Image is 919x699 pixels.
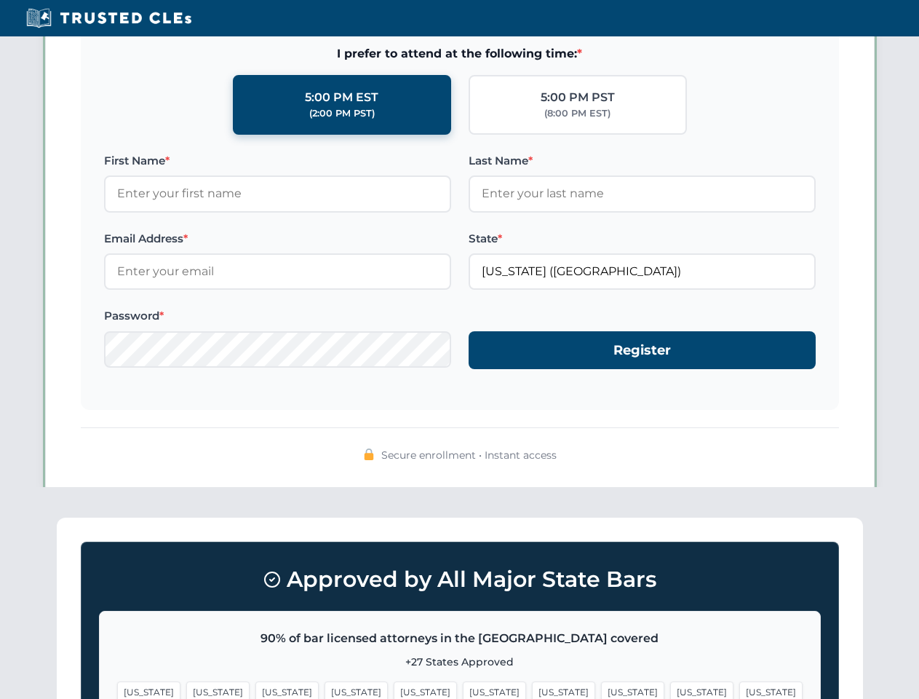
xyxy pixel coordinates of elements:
[99,560,821,599] h3: Approved by All Major State Bars
[363,449,375,460] img: 🔒
[541,88,615,107] div: 5:00 PM PST
[104,175,451,212] input: Enter your first name
[309,106,375,121] div: (2:00 PM PST)
[469,230,816,248] label: State
[104,253,451,290] input: Enter your email
[469,175,816,212] input: Enter your last name
[305,88,378,107] div: 5:00 PM EST
[381,447,557,463] span: Secure enrollment • Instant access
[469,253,816,290] input: California (CA)
[117,629,803,648] p: 90% of bar licensed attorneys in the [GEOGRAPHIC_DATA] covered
[117,654,803,670] p: +27 States Approved
[22,7,196,29] img: Trusted CLEs
[104,307,451,325] label: Password
[469,331,816,370] button: Register
[469,152,816,170] label: Last Name
[544,106,610,121] div: (8:00 PM EST)
[104,44,816,63] span: I prefer to attend at the following time:
[104,152,451,170] label: First Name
[104,230,451,248] label: Email Address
